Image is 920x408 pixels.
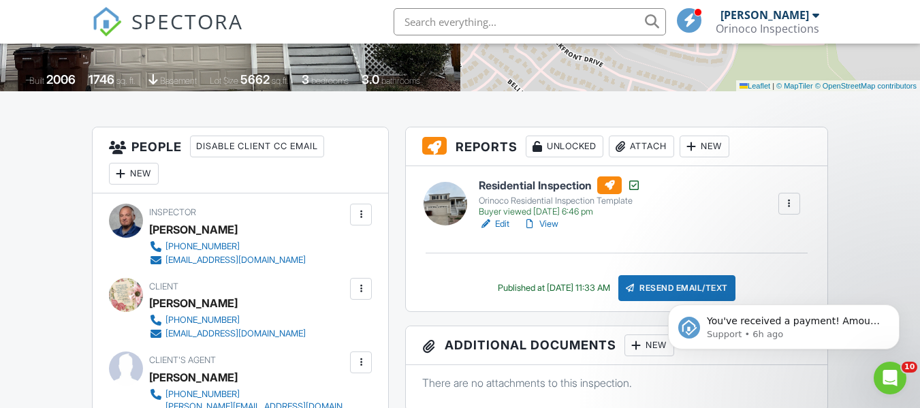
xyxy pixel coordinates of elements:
a: © MapTiler [776,82,813,90]
a: SPECTORA [92,18,243,47]
div: [PERSON_NAME] [149,219,238,240]
div: Resend Email/Text [618,275,735,301]
div: Published at [DATE] 11:33 AM [498,283,610,294]
div: Orinoco Inspections [716,22,819,35]
span: sq. ft. [116,76,136,86]
a: View [523,217,558,231]
div: Disable Client CC Email [190,136,324,157]
div: [EMAIL_ADDRESS][DOMAIN_NAME] [165,255,306,266]
img: The Best Home Inspection Software - Spectora [92,7,122,37]
a: [EMAIL_ADDRESS][DOMAIN_NAME] [149,327,306,341]
div: 3.0 [362,72,379,87]
a: [PHONE_NUMBER] [149,388,347,401]
div: [PERSON_NAME] [720,8,809,22]
a: [PHONE_NUMBER] [149,240,306,253]
div: 3 [302,72,309,87]
span: Client [149,281,178,292]
h3: Reports [406,127,827,166]
a: Edit [479,217,509,231]
div: 1746 [89,72,114,87]
span: bathrooms [381,76,420,86]
div: [EMAIL_ADDRESS][DOMAIN_NAME] [165,328,306,339]
span: Built [29,76,44,86]
div: New [109,163,159,185]
h3: People [93,127,388,193]
div: Orinoco Residential Inspection Template [479,195,641,206]
div: New [680,136,729,157]
iframe: Intercom live chat [874,362,906,394]
iframe: Intercom notifications message [648,276,920,371]
span: 10 [902,362,917,373]
h3: Additional Documents [406,326,827,365]
input: Search everything... [394,8,666,35]
div: Attach [609,136,674,157]
div: 2006 [46,72,76,87]
span: basement [160,76,197,86]
a: Residential Inspection Orinoco Residential Inspection Template Buyer viewed [DATE] 6:46 pm [479,176,641,217]
span: Client's Agent [149,355,216,365]
span: bedrooms [311,76,349,86]
div: New [624,334,674,356]
a: [PERSON_NAME] [149,367,238,388]
span: Inspector [149,207,196,217]
div: Unlocked [526,136,603,157]
span: sq.ft. [272,76,289,86]
a: [PHONE_NUMBER] [149,313,306,327]
div: Buyer viewed [DATE] 6:46 pm [479,206,641,217]
div: 5662 [240,72,270,87]
p: There are no attachments to this inspection. [422,375,810,390]
div: [PHONE_NUMBER] [165,389,240,400]
span: SPECTORA [131,7,243,35]
div: [PHONE_NUMBER] [165,315,240,326]
a: Leaflet [740,82,770,90]
span: Lot Size [210,76,238,86]
span: | [772,82,774,90]
h6: Residential Inspection [479,176,641,194]
a: © OpenStreetMap contributors [815,82,917,90]
div: [PHONE_NUMBER] [165,241,240,252]
div: [PERSON_NAME] [149,293,238,313]
a: [EMAIL_ADDRESS][DOMAIN_NAME] [149,253,306,267]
